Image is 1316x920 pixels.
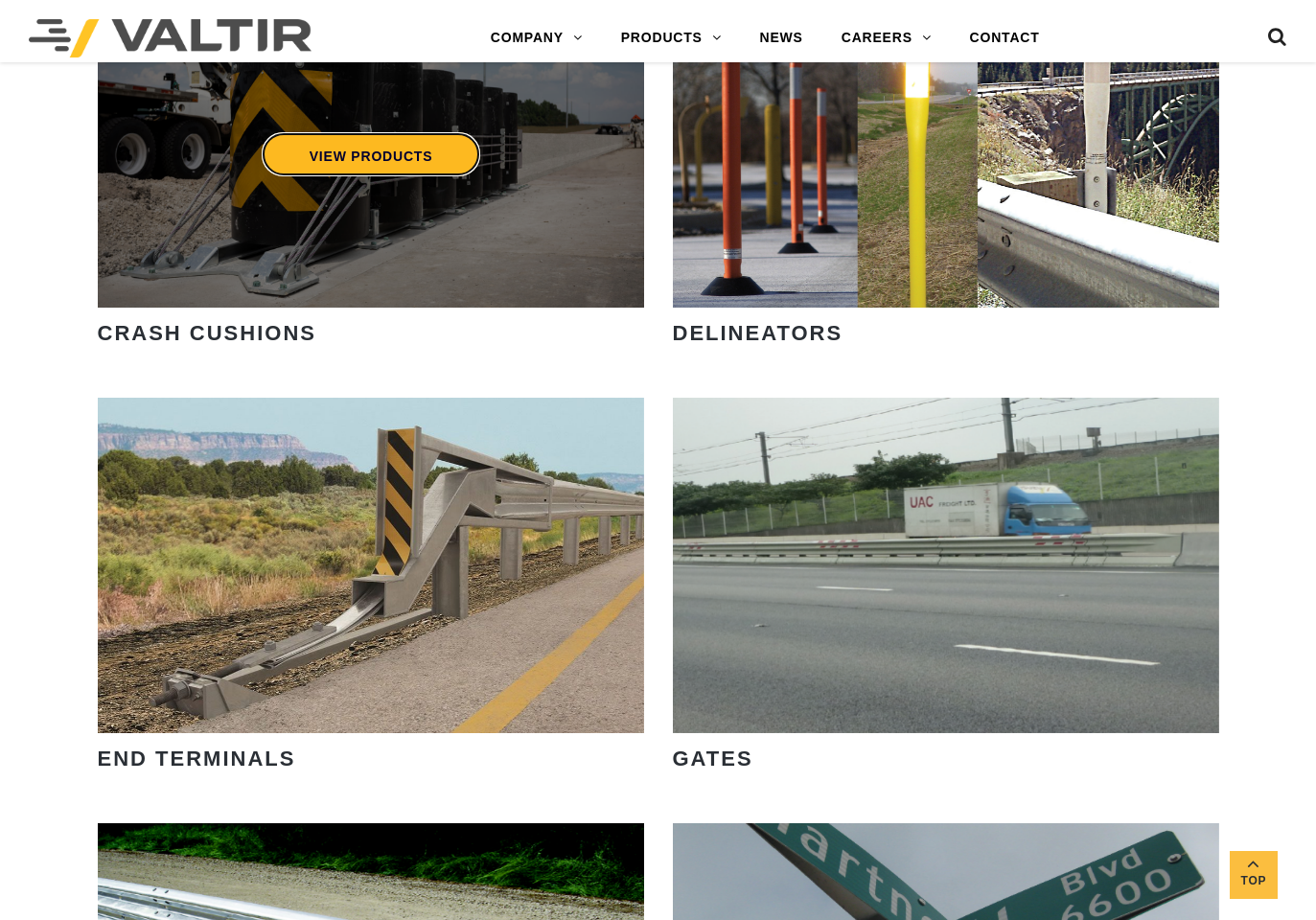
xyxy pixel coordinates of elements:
[98,747,296,770] strong: END TERMINALS
[673,321,843,345] strong: DELINEATORS
[822,19,951,57] a: CAREERS
[98,321,316,345] strong: CRASH CUSHIONS
[951,19,1059,57] a: CONTACT
[673,747,753,770] strong: GATES
[1230,851,1278,899] a: Top
[1230,870,1278,892] span: Top
[602,19,741,57] a: PRODUCTS
[472,19,602,57] a: COMPANY
[29,19,312,57] img: Valtir
[741,19,822,57] a: NEWS
[261,132,480,176] a: VIEW PRODUCTS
